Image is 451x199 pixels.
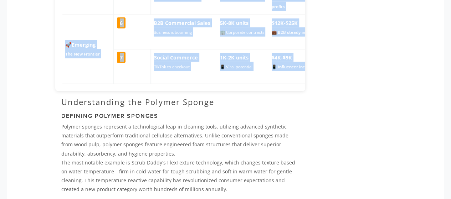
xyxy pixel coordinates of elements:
strong: $4K-$9K [272,54,292,61]
p: Polymer sponges represent a technological leap in cleaning tools, utilizing advanced synthetic ma... [61,122,299,158]
small: 📱 Viral potential [220,64,252,69]
small: The New Frontier [65,51,100,57]
span: 7 [117,52,125,63]
small: 💼 B2B steady income [272,30,316,35]
td: 🚀 [62,15,114,84]
span: 6 [117,17,125,28]
strong: Social Commerce [154,54,198,61]
strong: 1K-2K units [220,54,248,61]
h2: Understanding the Polymer Sponge [61,97,299,106]
h3: Defining Polymer Sponges [61,112,299,119]
small: Business is booming [154,30,192,35]
p: The most notable example is Scrub Daddy's FlexTexture technology, which changes texture based on ... [61,158,299,194]
strong: $12K-$25K [272,20,298,26]
small: TikTok to checkout [154,64,190,69]
strong: B2B Commercial Sales [154,20,210,26]
small: 📱 Influencer income [272,64,314,69]
strong: 5K-8K units [220,20,248,26]
small: 🏢 Corporate contracts [220,30,264,35]
strong: Emerging [72,41,96,48]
